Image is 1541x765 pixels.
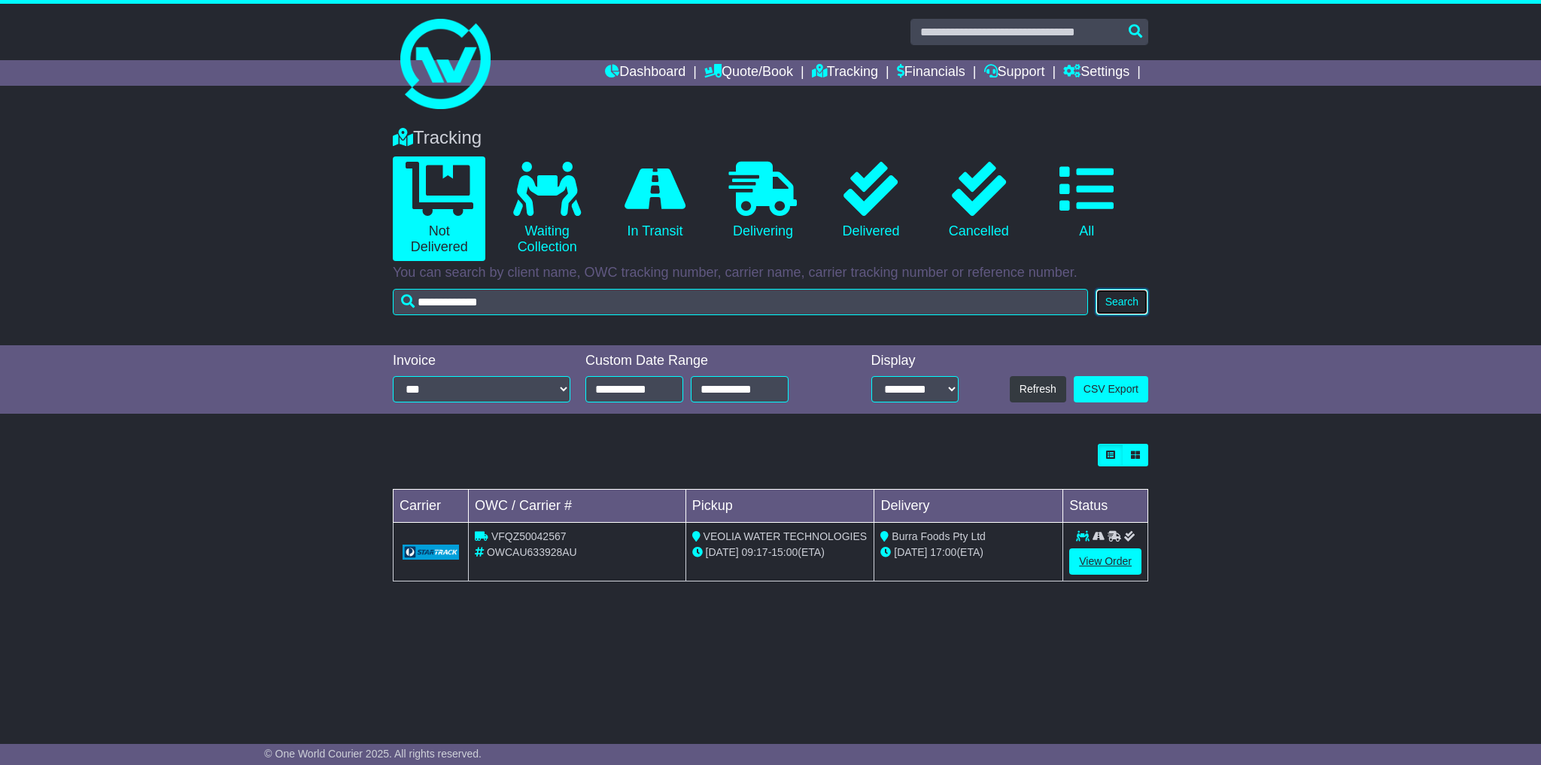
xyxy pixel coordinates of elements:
a: Support [984,60,1045,86]
span: 09:17 [742,546,768,558]
td: Carrier [394,490,469,523]
a: View Order [1069,548,1141,575]
a: CSV Export [1074,376,1148,402]
a: In Transit [609,156,701,245]
span: [DATE] [894,546,927,558]
span: VEOLIA WATER TECHNOLOGIES [704,530,868,542]
td: Pickup [685,490,874,523]
button: Search [1096,289,1148,315]
a: Delivered [825,156,917,245]
div: - (ETA) [692,545,868,560]
img: GetCarrierServiceLogo [403,545,459,560]
a: Cancelled [932,156,1025,245]
a: Not Delivered [393,156,485,261]
a: Dashboard [605,60,685,86]
span: © One World Courier 2025. All rights reserved. [264,748,482,760]
a: Settings [1063,60,1129,86]
span: 15:00 [771,546,798,558]
td: Status [1063,490,1148,523]
span: [DATE] [706,546,739,558]
div: Tracking [385,127,1156,149]
a: Financials [897,60,965,86]
a: Tracking [812,60,878,86]
p: You can search by client name, OWC tracking number, carrier name, carrier tracking number or refe... [393,265,1148,281]
span: VFQZ50042567 [491,530,567,542]
td: OWC / Carrier # [469,490,686,523]
a: Quote/Book [704,60,793,86]
div: Display [871,353,959,369]
td: Delivery [874,490,1063,523]
span: Burra Foods Pty Ltd [892,530,986,542]
a: All [1041,156,1133,245]
span: OWCAU633928AU [487,546,577,558]
a: Delivering [716,156,809,245]
button: Refresh [1010,376,1066,402]
span: 17:00 [930,546,956,558]
div: Custom Date Range [585,353,827,369]
div: Invoice [393,353,570,369]
div: (ETA) [880,545,1056,560]
a: Waiting Collection [500,156,593,261]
